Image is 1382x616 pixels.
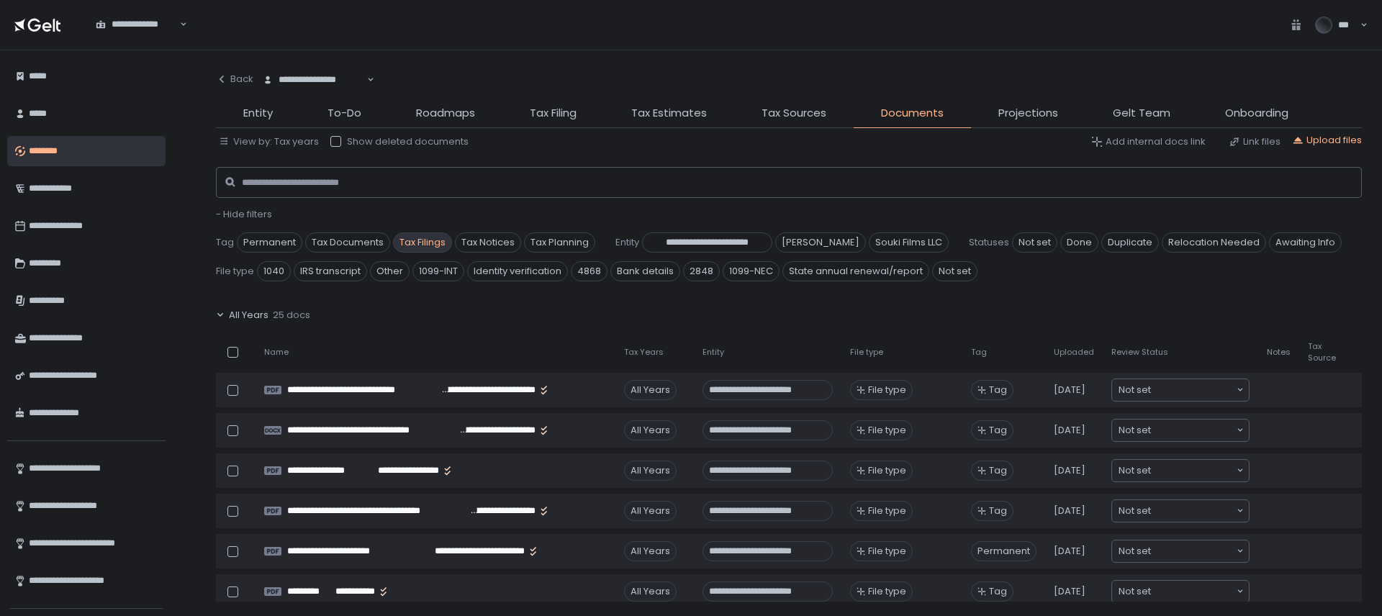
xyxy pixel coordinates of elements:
[1054,545,1085,558] span: [DATE]
[393,232,452,253] span: Tax Filings
[1119,423,1151,438] span: Not set
[294,261,367,281] span: IRS transcript
[1119,463,1151,478] span: Not set
[216,207,272,221] span: - Hide filters
[328,105,361,122] span: To-Do
[412,261,464,281] span: 1099-INT
[1112,500,1249,522] div: Search for option
[1101,232,1159,253] span: Duplicate
[1112,420,1249,441] div: Search for option
[1151,383,1235,397] input: Search for option
[989,384,1007,397] span: Tag
[1292,134,1362,147] button: Upload files
[782,261,929,281] span: State annual renewal/report
[1112,460,1249,481] div: Search for option
[869,232,949,253] span: Souki Films LLC
[1162,232,1266,253] span: Relocation Needed
[1060,232,1098,253] span: Done
[881,105,944,122] span: Documents
[989,585,1007,598] span: Tag
[1119,504,1151,518] span: Not set
[264,347,289,358] span: Name
[631,105,707,122] span: Tax Estimates
[1151,584,1235,599] input: Search for option
[624,541,677,561] div: All Years
[850,347,883,358] span: File type
[971,541,1036,561] span: Permanent
[989,424,1007,437] span: Tag
[868,464,906,477] span: File type
[1112,379,1249,401] div: Search for option
[1054,347,1094,358] span: Uploaded
[237,232,302,253] span: Permanent
[1151,463,1235,478] input: Search for option
[775,232,866,253] span: [PERSON_NAME]
[868,384,906,397] span: File type
[989,504,1007,517] span: Tag
[932,261,977,281] span: Not set
[1151,423,1235,438] input: Search for option
[467,261,568,281] span: Identity verification
[243,105,273,122] span: Entity
[998,105,1058,122] span: Projections
[989,464,1007,477] span: Tag
[1119,584,1151,599] span: Not set
[762,105,826,122] span: Tax Sources
[624,581,677,602] div: All Years
[1112,581,1249,602] div: Search for option
[1111,347,1168,358] span: Review Status
[683,261,720,281] span: 2848
[305,232,390,253] span: Tax Documents
[86,9,187,40] div: Search for option
[1054,504,1085,517] span: [DATE]
[1119,383,1151,397] span: Not set
[229,309,268,322] span: All Years
[1225,105,1288,122] span: Onboarding
[1112,540,1249,562] div: Search for option
[868,424,906,437] span: File type
[1308,341,1336,363] span: Tax Source
[455,232,521,253] span: Tax Notices
[703,347,724,358] span: Entity
[1267,347,1291,358] span: Notes
[253,65,374,95] div: Search for option
[868,585,906,598] span: File type
[1054,464,1085,477] span: [DATE]
[868,545,906,558] span: File type
[524,232,595,253] span: Tax Planning
[216,208,272,221] button: - Hide filters
[219,135,319,148] button: View by: Tax years
[1229,135,1281,148] button: Link files
[1054,384,1085,397] span: [DATE]
[868,504,906,517] span: File type
[723,261,780,281] span: 1099-NEC
[1091,135,1206,148] button: Add internal docs link
[571,261,608,281] span: 4868
[257,261,291,281] span: 1040
[610,261,680,281] span: Bank details
[969,236,1009,249] span: Statuses
[1269,232,1342,253] span: Awaiting Info
[216,265,254,278] span: File type
[370,261,410,281] span: Other
[1119,544,1151,558] span: Not set
[273,309,310,322] span: 25 docs
[624,420,677,440] div: All Years
[1012,232,1057,253] span: Not set
[216,73,253,86] div: Back
[1054,424,1085,437] span: [DATE]
[216,65,253,94] button: Back
[365,73,366,87] input: Search for option
[216,236,234,249] span: Tag
[624,347,664,358] span: Tax Years
[1151,544,1235,558] input: Search for option
[416,105,475,122] span: Roadmaps
[971,347,987,358] span: Tag
[530,105,577,122] span: Tax Filing
[624,461,677,481] div: All Years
